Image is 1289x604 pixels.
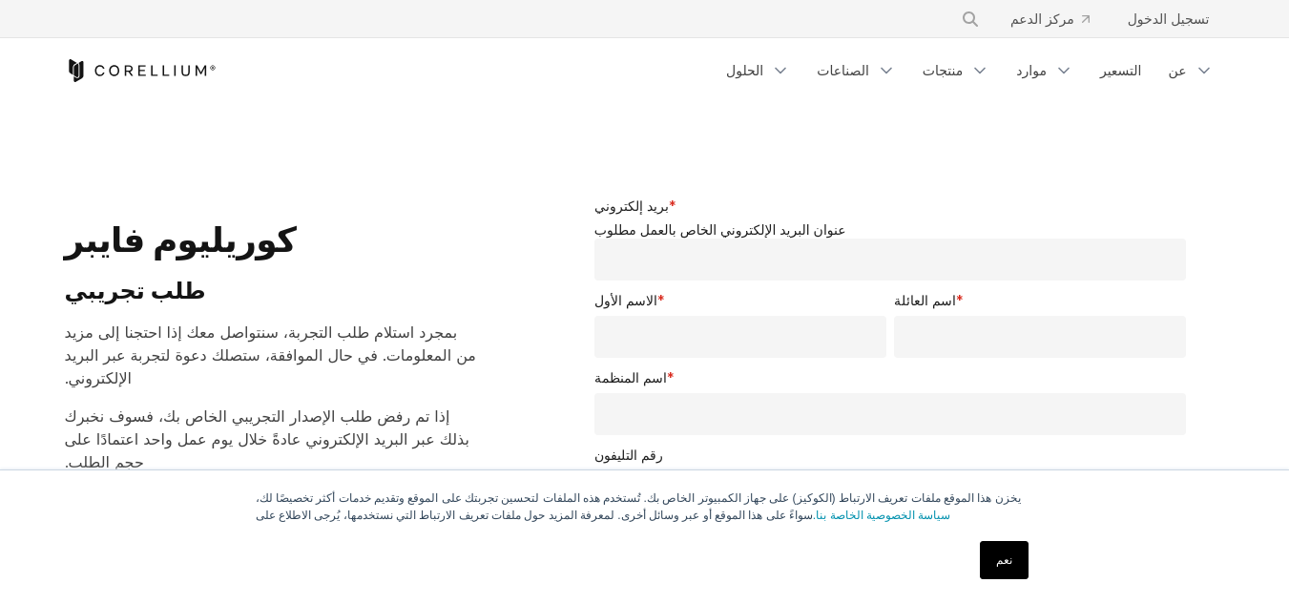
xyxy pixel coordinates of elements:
[1010,10,1074,27] font: مركز الدعم
[65,219,297,260] font: كوريليوم فايبر
[813,509,950,522] a: سياسة الخصوصية الخاصة بنا.
[256,491,1021,522] font: يخزن هذا الموقع ملفات تعريف الارتباط (الكوكيز) على جهاز الكمبيوتر الخاص بك. تُستخدم هذه الملفات ل...
[65,323,476,387] font: بمجرد استلام طلب التجربة، سنتواصل معك إذا احتجنا إلى مزيد من المعلومات. في حال الموافقة، ستصلك دع...
[938,2,1225,36] div: قائمة التنقل
[594,292,657,308] font: الاسم الأول
[594,221,846,238] font: عنوان البريد الإلكتروني الخاص بالعمل مطلوب
[817,62,869,78] font: الصناعات
[1016,62,1047,78] font: موارد
[923,62,963,78] font: منتجات
[1168,62,1186,78] font: عن
[65,406,469,471] font: إذا تم رفض طلب الإصدار التجريبي الخاص بك، فسوف نخبرك بذلك عبر البريد الإلكتروني عادةً خلال يوم عم...
[594,447,663,463] font: رقم التليفون
[894,292,956,308] font: اسم العائلة
[980,541,1029,579] a: نعم
[996,553,1012,567] font: نعم
[1128,10,1210,27] font: تسجيل الدخول
[594,369,667,385] font: اسم المنظمة
[715,53,1224,88] div: قائمة التنقل
[65,277,206,304] font: طلب تجريبي
[1100,62,1142,78] font: التسعير
[65,59,217,82] a: كوريليوم هوم
[594,198,669,214] font: بريد إلكتروني
[726,62,763,78] font: الحلول
[953,2,988,36] button: يبحث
